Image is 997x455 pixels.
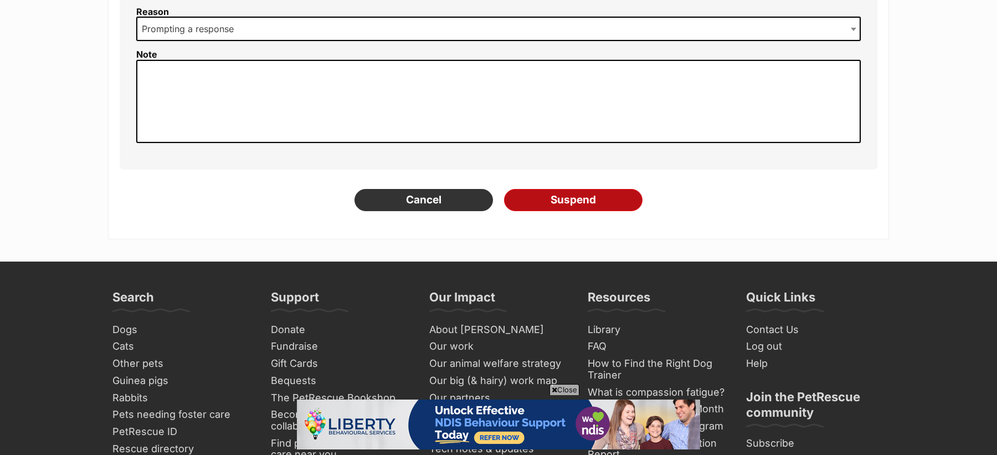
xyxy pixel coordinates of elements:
a: About [PERSON_NAME] [425,321,572,339]
a: Cats [108,338,255,355]
a: Pets needing foster care [108,406,255,423]
a: Donate [266,321,414,339]
h3: Join the PetRescue community [746,389,885,427]
a: Dogs [108,321,255,339]
a: Fundraise [266,338,414,355]
span: Prompting a response [136,17,861,41]
a: Rabbits [108,390,255,407]
a: Our big (& hairy) work map [425,372,572,390]
a: Log out [742,338,889,355]
a: The PetRescue Bookshop [266,390,414,407]
label: Reason [136,6,169,17]
a: Bequests [266,372,414,390]
a: FAQ [583,338,731,355]
label: Note [136,49,157,60]
a: Other pets [108,355,255,372]
h3: Support [271,289,319,311]
iframe: Advertisement [297,400,700,449]
a: What is compassion fatigue? [583,384,731,401]
a: Our work [425,338,572,355]
a: Gift Cards [266,355,414,372]
h3: Our Impact [429,289,495,311]
a: Our animal welfare strategy [425,355,572,372]
a: Cancel [354,189,493,211]
a: Help [742,355,889,372]
a: Become a food donation collaborator [266,406,414,434]
span: Prompting a response [137,21,245,37]
h3: Quick Links [746,289,815,311]
a: Guinea pigs [108,372,255,390]
h3: Resources [588,289,650,311]
a: Library [583,321,731,339]
a: Contact Us [742,321,889,339]
a: Subscribe [742,435,889,452]
input: Suspend [504,189,643,211]
h3: Search [112,289,154,311]
a: Our partners [425,390,572,407]
a: How to Find the Right Dog Trainer [583,355,731,384]
a: PetRescue ID [108,423,255,441]
span: Close [549,384,579,395]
